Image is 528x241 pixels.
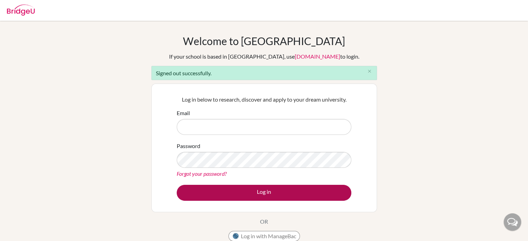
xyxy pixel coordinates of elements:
[177,109,190,117] label: Email
[16,5,30,11] span: Help
[7,5,35,16] img: Bridge-U
[183,35,345,47] h1: Welcome to [GEOGRAPHIC_DATA]
[367,69,372,74] i: close
[169,52,359,61] div: If your school is based in [GEOGRAPHIC_DATA], use to login.
[177,170,227,177] a: Forgot your password?
[177,95,351,104] p: Log in below to research, discover and apply to your dream university.
[151,66,377,80] div: Signed out successfully.
[177,142,200,150] label: Password
[363,66,377,77] button: Close
[177,185,351,201] button: Log in
[260,217,268,226] p: OR
[295,53,340,60] a: [DOMAIN_NAME]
